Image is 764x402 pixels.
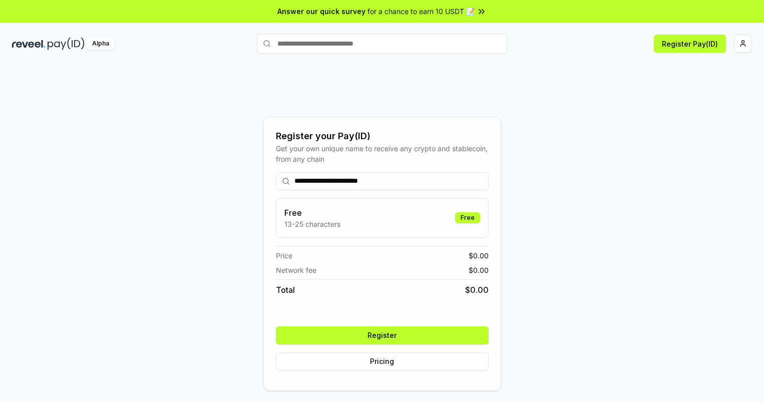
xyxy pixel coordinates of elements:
[277,6,365,17] span: Answer our quick survey
[284,219,340,229] p: 13-25 characters
[87,38,115,50] div: Alpha
[12,38,46,50] img: reveel_dark
[276,326,489,344] button: Register
[469,250,489,261] span: $ 0.00
[276,352,489,370] button: Pricing
[455,212,480,223] div: Free
[469,265,489,275] span: $ 0.00
[276,250,292,261] span: Price
[367,6,475,17] span: for a chance to earn 10 USDT 📝
[276,143,489,164] div: Get your own unique name to receive any crypto and stablecoin, from any chain
[276,129,489,143] div: Register your Pay(ID)
[654,35,726,53] button: Register Pay(ID)
[276,265,316,275] span: Network fee
[48,38,85,50] img: pay_id
[465,284,489,296] span: $ 0.00
[284,207,340,219] h3: Free
[276,284,295,296] span: Total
